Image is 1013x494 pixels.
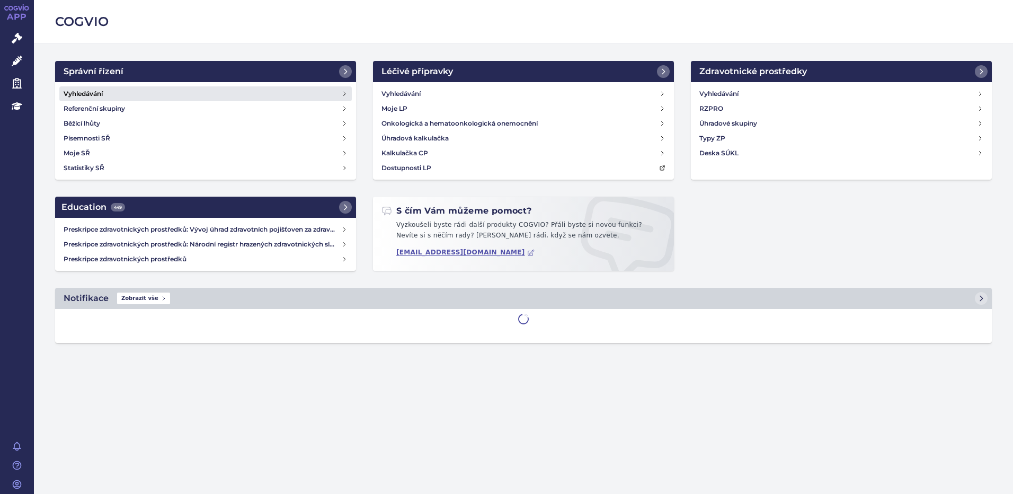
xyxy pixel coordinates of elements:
h4: Vyhledávání [64,89,103,99]
h4: Deska SÚKL [699,148,739,158]
a: Úhradová kalkulačka [377,131,670,146]
a: RZPRO [695,101,988,116]
a: Úhradové skupiny [695,116,988,131]
a: Vyhledávání [695,86,988,101]
a: Education449 [55,197,356,218]
a: Zdravotnické prostředky [691,61,992,82]
a: Preskripce zdravotnických prostředků: Národní registr hrazených zdravotnických služeb (NRHZS) [59,237,352,252]
h2: Zdravotnické prostředky [699,65,807,78]
h2: Léčivé přípravky [381,65,453,78]
a: Vyhledávání [59,86,352,101]
h4: Moje SŘ [64,148,90,158]
span: Zobrazit vše [117,293,170,304]
a: Písemnosti SŘ [59,131,352,146]
a: Dostupnosti LP [377,161,670,175]
a: Moje SŘ [59,146,352,161]
h4: Úhradové skupiny [699,118,757,129]
h4: Typy ZP [699,133,725,144]
h4: Dostupnosti LP [381,163,431,173]
a: Léčivé přípravky [373,61,674,82]
h4: Preskripce zdravotnických prostředků [64,254,341,264]
h4: Běžící lhůty [64,118,100,129]
h4: Písemnosti SŘ [64,133,110,144]
h4: Statistiky SŘ [64,163,104,173]
a: [EMAIL_ADDRESS][DOMAIN_NAME] [396,249,535,257]
a: Běžící lhůty [59,116,352,131]
h4: Preskripce zdravotnických prostředků: Národní registr hrazených zdravotnických služeb (NRHZS) [64,239,341,250]
h2: COGVIO [55,13,992,31]
h4: Vyhledávání [381,89,421,99]
h4: Onkologická a hematoonkologická onemocnění [381,118,538,129]
a: NotifikaceZobrazit vše [55,288,992,309]
a: Preskripce zdravotnických prostředků [59,252,352,267]
h4: Kalkulačka CP [381,148,428,158]
a: Vyhledávání [377,86,670,101]
a: Onkologická a hematoonkologická onemocnění [377,116,670,131]
span: 449 [111,203,125,211]
h4: Vyhledávání [699,89,739,99]
a: Správní řízení [55,61,356,82]
h4: Moje LP [381,103,407,114]
a: Typy ZP [695,131,988,146]
h2: S čím Vám můžeme pomoct? [381,205,532,217]
h2: Správní řízení [64,65,123,78]
a: Moje LP [377,101,670,116]
h4: Referenční skupiny [64,103,125,114]
h4: Preskripce zdravotnických prostředků: Vývoj úhrad zdravotních pojišťoven za zdravotnické prostředky [64,224,341,235]
h4: RZPRO [699,103,723,114]
a: Deska SÚKL [695,146,988,161]
a: Statistiky SŘ [59,161,352,175]
p: Vyzkoušeli byste rádi další produkty COGVIO? Přáli byste si novou funkci? Nevíte si s něčím rady?... [381,220,665,245]
h2: Education [61,201,125,214]
h2: Notifikace [64,292,109,305]
a: Preskripce zdravotnických prostředků: Vývoj úhrad zdravotních pojišťoven za zdravotnické prostředky [59,222,352,237]
h4: Úhradová kalkulačka [381,133,449,144]
a: Referenční skupiny [59,101,352,116]
a: Kalkulačka CP [377,146,670,161]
